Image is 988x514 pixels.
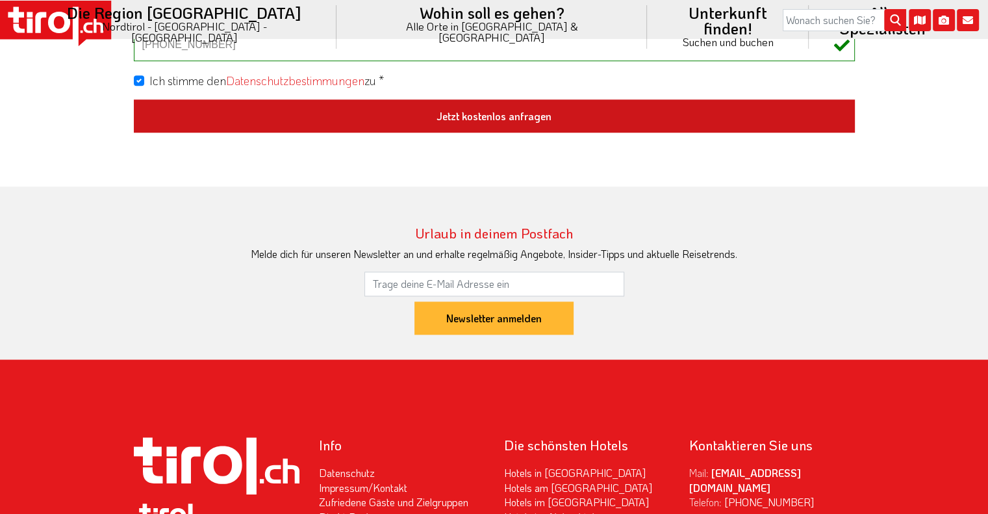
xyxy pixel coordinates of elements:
div: Melde dich für unseren Newsletter an und erhalte regelmäßig Angebote, Insider-Tipps und aktuelle ... [134,247,855,261]
input: Trage deine E-Mail Adresse ein [364,272,624,296]
h3: Urlaub in deinem Postfach [134,225,855,240]
a: [PHONE_NUMBER] [724,495,814,509]
a: Datenschutz [319,466,375,480]
label: Mail: [689,466,709,480]
a: Datenschutzbestimmungen [226,73,364,88]
small: Nordtirol - [GEOGRAPHIC_DATA] - [GEOGRAPHIC_DATA] [48,21,321,43]
small: Alle Orte in [GEOGRAPHIC_DATA] & [GEOGRAPHIC_DATA] [352,21,632,43]
a: Hotels am [GEOGRAPHIC_DATA] [504,481,652,495]
h3: Info [319,437,485,452]
h3: Die schönsten Hotels [504,437,670,452]
h3: Kontaktieren Sie uns [689,437,855,452]
button: Jetzt kostenlos anfragen [134,99,855,133]
i: Karte öffnen [909,9,931,31]
a: Hotels in [GEOGRAPHIC_DATA] [504,466,646,480]
i: Fotogalerie [933,9,955,31]
i: Kontakt [957,9,979,31]
label: Telefon: [689,495,722,509]
label: Ich stimme den zu * [149,73,384,89]
a: [EMAIL_ADDRESS][DOMAIN_NAME] [689,466,801,494]
a: Impressum/Kontakt [319,481,407,495]
img: Tirol [134,437,299,494]
a: Hotels im [GEOGRAPHIC_DATA] [504,495,649,509]
input: Newsletter anmelden [414,302,574,335]
a: Zufriedene Gäste und Zielgruppen [319,495,468,509]
small: Suchen und buchen [663,36,793,47]
input: Wonach suchen Sie? [783,9,906,31]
